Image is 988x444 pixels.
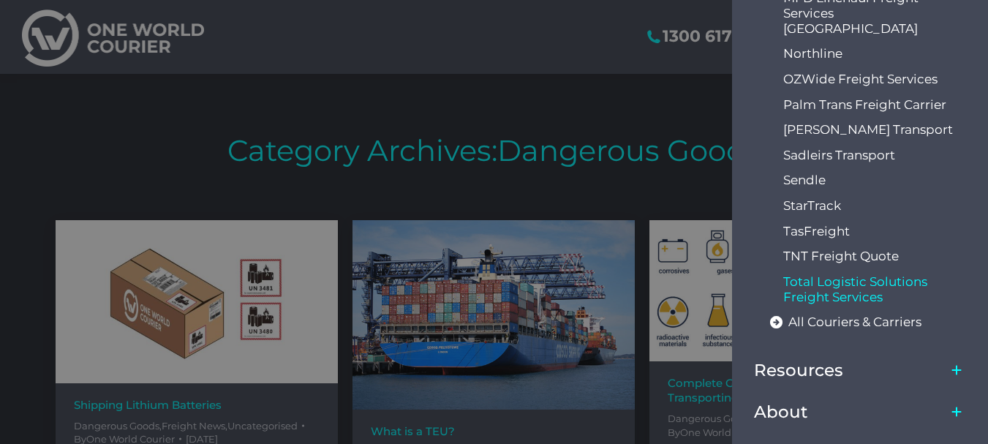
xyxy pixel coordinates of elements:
a: [PERSON_NAME] Transport [783,117,968,143]
a: OZWide Freight Services [783,67,968,92]
a: TNT Freight Quote [783,244,968,269]
a: About [754,391,946,433]
a: Sadleirs Transport [783,143,968,168]
a: Palm Trans Freight Carrier [783,92,968,118]
span: Palm Trans Freight Carrier [783,97,946,113]
span: StarTrack [783,198,841,214]
span: All Couriers & Carriers [788,315,921,330]
a: Sendle [783,168,968,194]
span: TasFreight [783,224,850,239]
span: TNT Freight Quote [783,249,899,264]
a: Total Logistic Solutions Freight Services [783,269,968,310]
a: Resources [754,350,946,391]
span: Northline [783,46,842,61]
span: Total Logistic Solutions Freight Services [783,274,968,305]
span: Resources [754,361,843,380]
span: OZWide Freight Services [783,72,938,87]
span: Sadleirs Transport [783,148,895,163]
a: TasFreight [783,219,968,244]
a: Northline [783,42,968,67]
span: About [754,402,808,422]
span: [PERSON_NAME] Transport [783,122,953,138]
span: Sendle [783,173,826,188]
a: All Couriers & Carriers [769,310,968,336]
a: StarTrack [783,193,968,219]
